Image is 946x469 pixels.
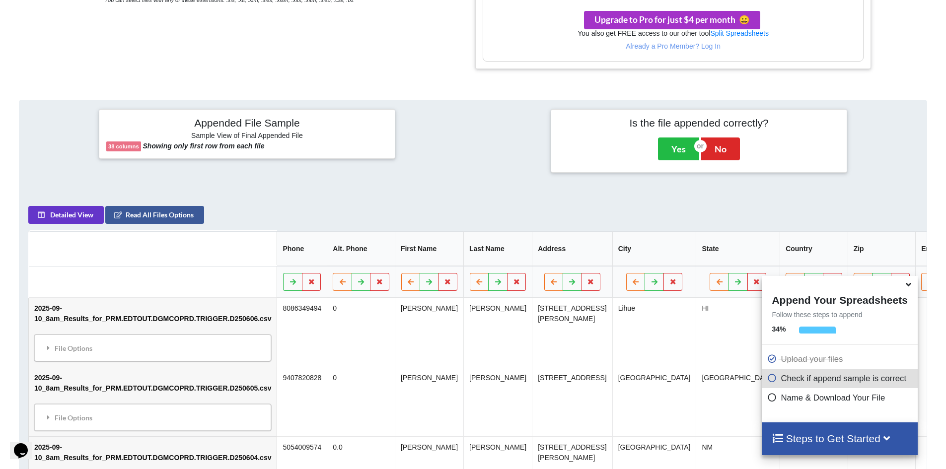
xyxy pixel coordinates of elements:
[780,231,848,266] th: Country
[463,231,532,266] th: Last Name
[395,298,463,367] td: [PERSON_NAME]
[772,432,907,445] h4: Steps to Get Started
[710,29,769,37] a: Split Spreadsheets
[37,407,268,428] div: File Options
[105,206,204,224] button: Read All Files Options
[696,367,780,436] td: [GEOGRAPHIC_DATA]
[106,117,388,131] h4: Appended File Sample
[772,325,786,333] b: 34 %
[558,117,840,129] h4: Is the file appended correctly?
[277,231,327,266] th: Phone
[463,298,532,367] td: [PERSON_NAME]
[532,298,612,367] td: [STREET_ADDRESS][PERSON_NAME]
[762,310,917,320] p: Follow these steps to append
[28,206,104,224] button: Detailed View
[10,429,42,459] iframe: chat widget
[767,353,915,365] p: Upload your files
[696,231,780,266] th: State
[594,14,750,25] span: Upgrade to Pro for just $4 per month
[701,137,740,160] button: No
[762,291,917,306] h4: Append Your Spreadsheets
[143,142,265,150] b: Showing only first row from each file
[532,231,612,266] th: Address
[327,298,395,367] td: 0
[584,11,760,29] button: Upgrade to Pro for just $4 per monthsmile
[612,298,696,367] td: Lihue
[395,231,463,266] th: First Name
[327,231,395,266] th: Alt. Phone
[29,298,277,367] td: 2025-09-10_8am_Results_for_PRM.EDTOUT.DGMCOPRD.TRIGGER.D250606.csv
[108,143,139,149] b: 38 columns
[37,337,268,358] div: File Options
[327,367,395,436] td: 0
[767,372,915,385] p: Check if append sample is correct
[532,367,612,436] td: [STREET_ADDRESS]
[848,231,916,266] th: Zip
[612,231,696,266] th: City
[612,367,696,436] td: [GEOGRAPHIC_DATA]
[767,392,915,404] p: Name & Download Your File
[106,132,388,141] h6: Sample View of Final Appended File
[29,367,277,436] td: 2025-09-10_8am_Results_for_PRM.EDTOUT.DGMCOPRD.TRIGGER.D250605.csv
[277,367,327,436] td: 9407820828
[735,14,750,25] span: smile
[483,41,863,51] p: Already a Pro Member? Log In
[463,367,532,436] td: [PERSON_NAME]
[658,137,699,160] button: Yes
[277,298,327,367] td: 8086349494
[483,29,863,38] h6: You also get FREE access to our other tool
[395,367,463,436] td: [PERSON_NAME]
[696,298,780,367] td: HI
